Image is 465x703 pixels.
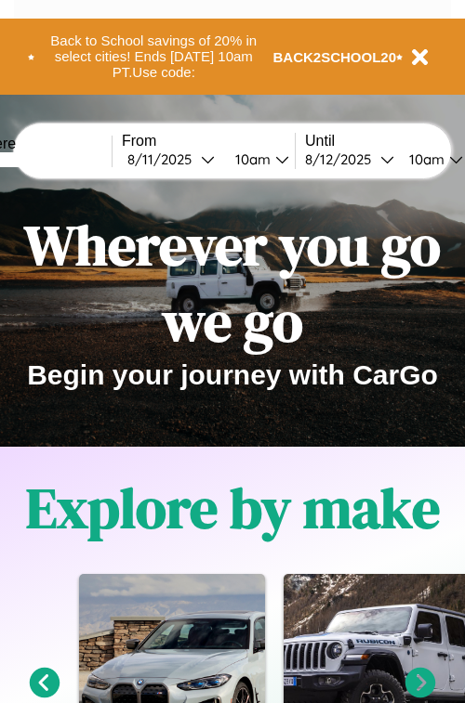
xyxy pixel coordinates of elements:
b: BACK2SCHOOL20 [273,49,397,65]
div: 10am [226,150,275,168]
button: Back to School savings of 20% in select cities! Ends [DATE] 10am PT.Use code: [34,28,273,85]
h1: Explore by make [26,470,440,546]
button: 10am [220,150,295,169]
div: 10am [400,150,449,168]
div: 8 / 11 / 2025 [127,150,201,168]
div: 8 / 12 / 2025 [305,150,380,168]
button: 8/11/2025 [122,150,220,169]
label: From [122,133,295,150]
